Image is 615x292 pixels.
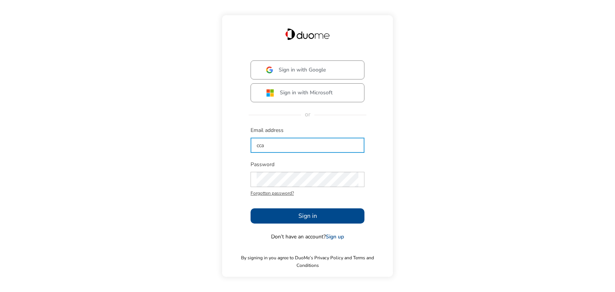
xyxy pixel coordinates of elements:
span: Password [251,161,364,168]
a: Sign up [326,233,344,240]
button: Sign in with Google [251,60,364,79]
span: Sign in with Google [279,66,326,74]
img: Duome [285,29,330,40]
span: Forgotten password? [251,189,364,197]
span: By signing in you agree to DuoMe’s Privacy Policy and Terms and Conditions [230,254,385,269]
button: Sign in with Microsoft [251,83,364,102]
span: Sign in [298,211,317,221]
span: or [301,110,314,119]
img: google.svg [266,67,273,73]
img: ms.svg [266,89,274,97]
span: Don’t have an account? [271,233,344,241]
span: Sign in with Microsoft [280,89,333,97]
button: Sign in [251,208,364,224]
span: Email address [251,127,364,134]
